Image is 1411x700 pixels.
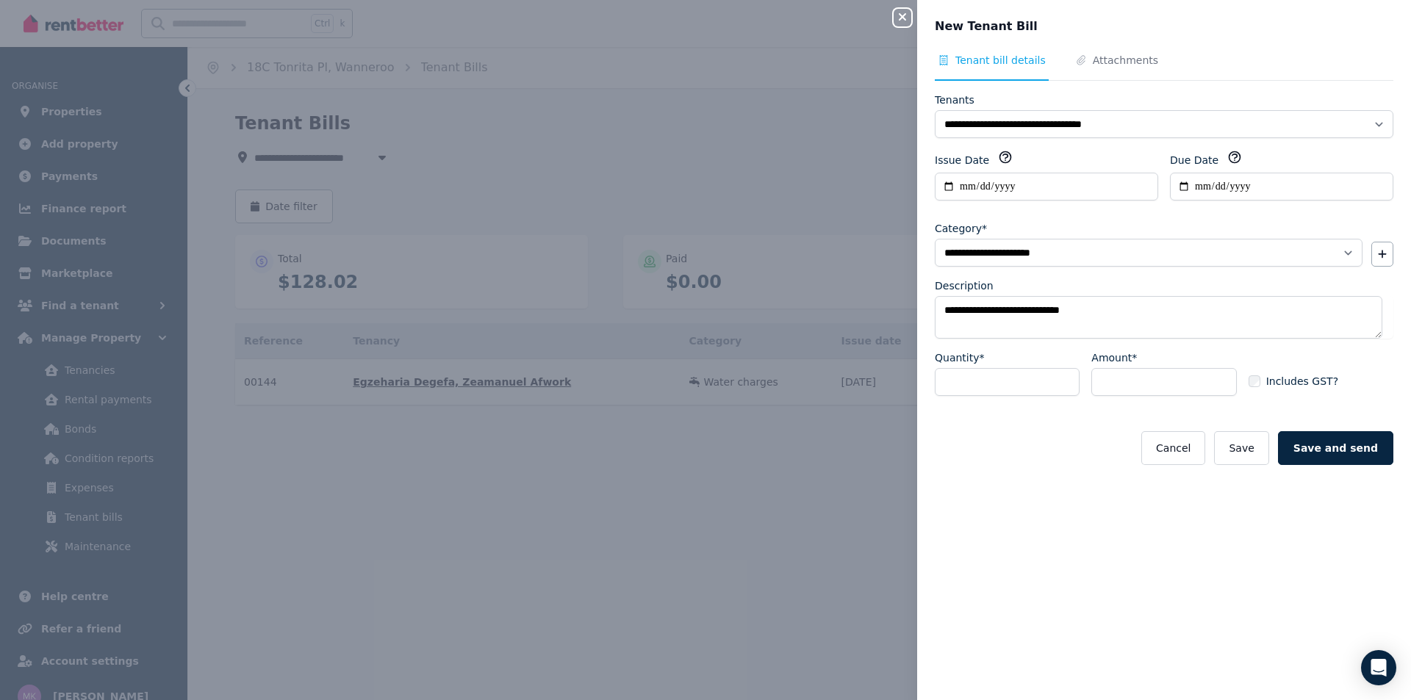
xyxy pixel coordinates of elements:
[1141,431,1205,465] button: Cancel
[935,221,987,236] label: Category*
[935,278,994,293] label: Description
[935,93,974,107] label: Tenants
[935,18,1038,35] span: New Tenant Bill
[955,53,1046,68] span: Tenant bill details
[1091,350,1137,365] label: Amount*
[935,153,989,167] label: Issue Date
[1214,431,1268,465] button: Save
[1249,375,1260,387] input: Includes GST?
[1278,431,1393,465] button: Save and send
[1170,153,1218,167] label: Due Date
[1093,53,1158,68] span: Attachments
[935,53,1393,81] nav: Tabs
[1361,650,1396,685] div: Open Intercom Messenger
[935,350,985,365] label: Quantity*
[1266,374,1338,389] span: Includes GST?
